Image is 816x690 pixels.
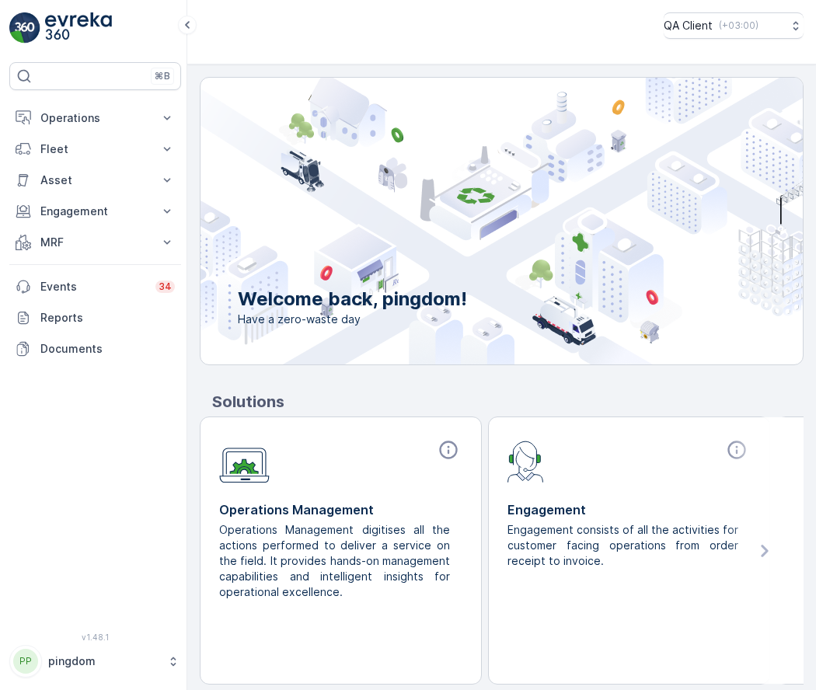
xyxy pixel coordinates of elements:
[9,12,40,44] img: logo
[219,439,270,483] img: module-icon
[9,645,181,678] button: PPpingdom
[40,172,150,188] p: Asset
[238,312,467,327] span: Have a zero-waste day
[664,12,804,39] button: QA Client(+03:00)
[9,165,181,196] button: Asset
[40,341,175,357] p: Documents
[219,500,462,519] p: Operations Management
[40,110,150,126] p: Operations
[212,390,804,413] p: Solutions
[40,141,150,157] p: Fleet
[9,134,181,165] button: Fleet
[507,500,751,519] p: Engagement
[40,204,150,219] p: Engagement
[9,227,181,258] button: MRF
[155,70,170,82] p: ⌘B
[40,279,146,294] p: Events
[131,78,803,364] img: city illustration
[13,649,38,674] div: PP
[507,439,544,483] img: module-icon
[664,18,713,33] p: QA Client
[159,281,172,293] p: 34
[40,310,175,326] p: Reports
[40,235,150,250] p: MRF
[9,333,181,364] a: Documents
[9,103,181,134] button: Operations
[9,271,181,302] a: Events34
[238,287,467,312] p: Welcome back, pingdom!
[9,302,181,333] a: Reports
[45,12,112,44] img: logo_light-DOdMpM7g.png
[219,522,450,600] p: Operations Management digitises all the actions performed to deliver a service on the field. It p...
[719,19,758,32] p: ( +03:00 )
[48,653,159,669] p: pingdom
[9,196,181,227] button: Engagement
[507,522,738,569] p: Engagement consists of all the activities for customer facing operations from order receipt to in...
[9,632,181,642] span: v 1.48.1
